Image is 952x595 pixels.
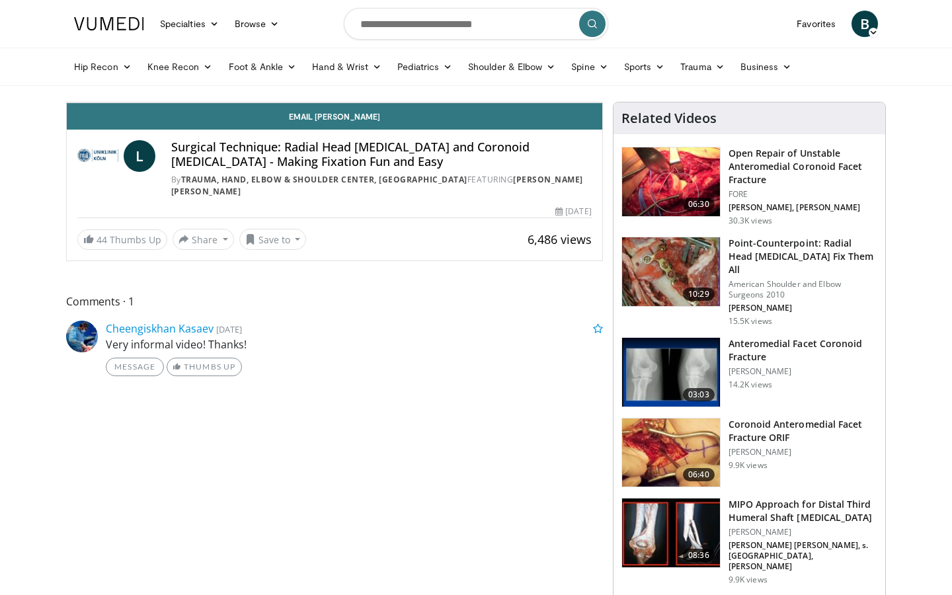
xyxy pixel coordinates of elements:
[67,102,602,103] video-js: Video Player
[729,498,877,524] h3: MIPO Approach for Distal Third Humeral Shaft [MEDICAL_DATA]
[221,54,305,80] a: Foot & Ankle
[171,140,592,169] h4: Surgical Technique: Radial Head [MEDICAL_DATA] and Coronoid [MEDICAL_DATA] - Making Fixation Fun ...
[616,54,673,80] a: Sports
[729,460,768,471] p: 9.9K views
[139,54,221,80] a: Knee Recon
[460,54,563,80] a: Shoulder & Elbow
[555,206,591,218] div: [DATE]
[683,198,715,211] span: 06:30
[852,11,878,37] a: B
[173,229,234,250] button: Share
[729,202,877,213] p: [PERSON_NAME], [PERSON_NAME]
[227,11,288,37] a: Browse
[683,468,715,481] span: 06:40
[729,316,772,327] p: 15.5K views
[106,358,164,376] a: Message
[563,54,615,80] a: Spine
[729,418,877,444] h3: Coronoid Anteromedial Facet Fracture ORIF
[729,147,877,186] h3: Open Repair of Unstable Anteromedial Coronoid Facet Fracture
[97,233,107,246] span: 44
[729,527,877,537] p: [PERSON_NAME]
[106,337,603,352] p: Very informal video! Thanks!
[729,216,772,226] p: 30.3K views
[729,279,877,300] p: American Shoulder and Elbow Surgeons 2010
[181,174,467,185] a: Trauma, Hand, Elbow & Shoulder Center, [GEOGRAPHIC_DATA]
[729,447,877,457] p: [PERSON_NAME]
[171,174,583,197] a: [PERSON_NAME] [PERSON_NAME]
[239,229,307,250] button: Save to
[106,321,214,336] a: Cheengiskhan Kasaev
[789,11,844,37] a: Favorites
[621,498,877,585] a: 08:36 MIPO Approach for Distal Third Humeral Shaft [MEDICAL_DATA] [PERSON_NAME] [PERSON_NAME] [PE...
[77,229,167,250] a: 44 Thumbs Up
[729,303,877,313] p: [PERSON_NAME]
[621,110,717,126] h4: Related Videos
[622,498,720,567] img: d4887ced-d35b-41c5-9c01-de8d228990de.150x105_q85_crop-smart_upscale.jpg
[729,540,877,572] p: [PERSON_NAME] [PERSON_NAME], s. [GEOGRAPHIC_DATA], [PERSON_NAME]
[729,379,772,390] p: 14.2K views
[729,189,877,200] p: FORE
[672,54,733,80] a: Trauma
[729,575,768,585] p: 9.9K views
[729,337,877,364] h3: Anteromedial Facet Coronoid Fracture
[729,366,877,377] p: [PERSON_NAME]
[152,11,227,37] a: Specialties
[622,147,720,216] img: 14d700b3-704c-4cc6-afcf-48008ee4a60d.150x105_q85_crop-smart_upscale.jpg
[216,323,242,335] small: [DATE]
[167,358,241,376] a: Thumbs Up
[66,321,98,352] img: Avatar
[124,140,155,172] a: L
[66,293,603,310] span: Comments 1
[621,418,877,488] a: 06:40 Coronoid Anteromedial Facet Fracture ORIF [PERSON_NAME] 9.9K views
[683,288,715,301] span: 10:29
[733,54,800,80] a: Business
[74,17,144,30] img: VuMedi Logo
[621,147,877,226] a: 06:30 Open Repair of Unstable Anteromedial Coronoid Facet Fracture FORE [PERSON_NAME], [PERSON_NA...
[683,388,715,401] span: 03:03
[171,174,592,198] div: By FEATURING
[622,338,720,407] img: 48500_0000_3.png.150x105_q85_crop-smart_upscale.jpg
[621,337,877,407] a: 03:03 Anteromedial Facet Coronoid Fracture [PERSON_NAME] 14.2K views
[683,549,715,562] span: 08:36
[621,237,877,327] a: 10:29 Point-Counterpoint: Radial Head [MEDICAL_DATA] Fix Them All American Shoulder and Elbow Sur...
[344,8,608,40] input: Search topics, interventions
[622,237,720,306] img: marra_1.png.150x105_q85_crop-smart_upscale.jpg
[729,237,877,276] h3: Point-Counterpoint: Radial Head [MEDICAL_DATA] Fix Them All
[622,418,720,487] img: 3e69eb67-b6e0-466a-a2c7-781873c595a0.150x105_q85_crop-smart_upscale.jpg
[389,54,460,80] a: Pediatrics
[304,54,389,80] a: Hand & Wrist
[528,231,592,247] span: 6,486 views
[77,140,118,172] img: Trauma, Hand, Elbow & Shoulder Center, University Hospital of Cologne
[66,54,139,80] a: Hip Recon
[67,103,602,130] a: Email [PERSON_NAME]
